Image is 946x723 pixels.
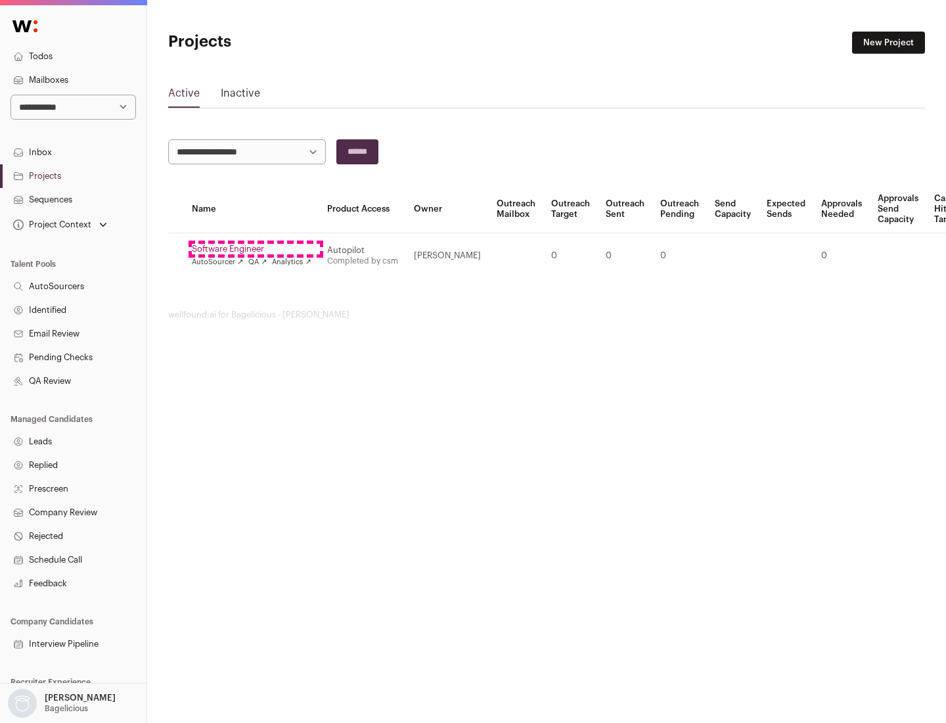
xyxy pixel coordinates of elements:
[327,245,398,256] div: Autopilot
[652,233,707,279] td: 0
[319,185,406,233] th: Product Access
[759,185,813,233] th: Expected Sends
[192,257,243,268] a: AutoSourcer ↗
[168,32,420,53] h1: Projects
[813,233,870,279] td: 0
[11,220,91,230] div: Project Context
[652,185,707,233] th: Outreach Pending
[813,185,870,233] th: Approvals Needed
[184,185,319,233] th: Name
[598,233,652,279] td: 0
[45,703,88,714] p: Bagelicious
[870,185,926,233] th: Approvals Send Capacity
[543,233,598,279] td: 0
[248,257,267,268] a: QA ↗
[221,85,260,106] a: Inactive
[598,185,652,233] th: Outreach Sent
[272,257,311,268] a: Analytics ↗
[45,693,116,703] p: [PERSON_NAME]
[8,689,37,718] img: nopic.png
[168,310,925,320] footer: wellfound:ai for Bagelicious - [PERSON_NAME]
[406,233,489,279] td: [PERSON_NAME]
[707,185,759,233] th: Send Capacity
[11,216,110,234] button: Open dropdown
[543,185,598,233] th: Outreach Target
[192,244,311,254] a: Software Engineer
[406,185,489,233] th: Owner
[168,85,200,106] a: Active
[489,185,543,233] th: Outreach Mailbox
[5,689,118,718] button: Open dropdown
[327,257,398,265] a: Completed by csm
[852,32,925,54] a: New Project
[5,13,45,39] img: Wellfound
